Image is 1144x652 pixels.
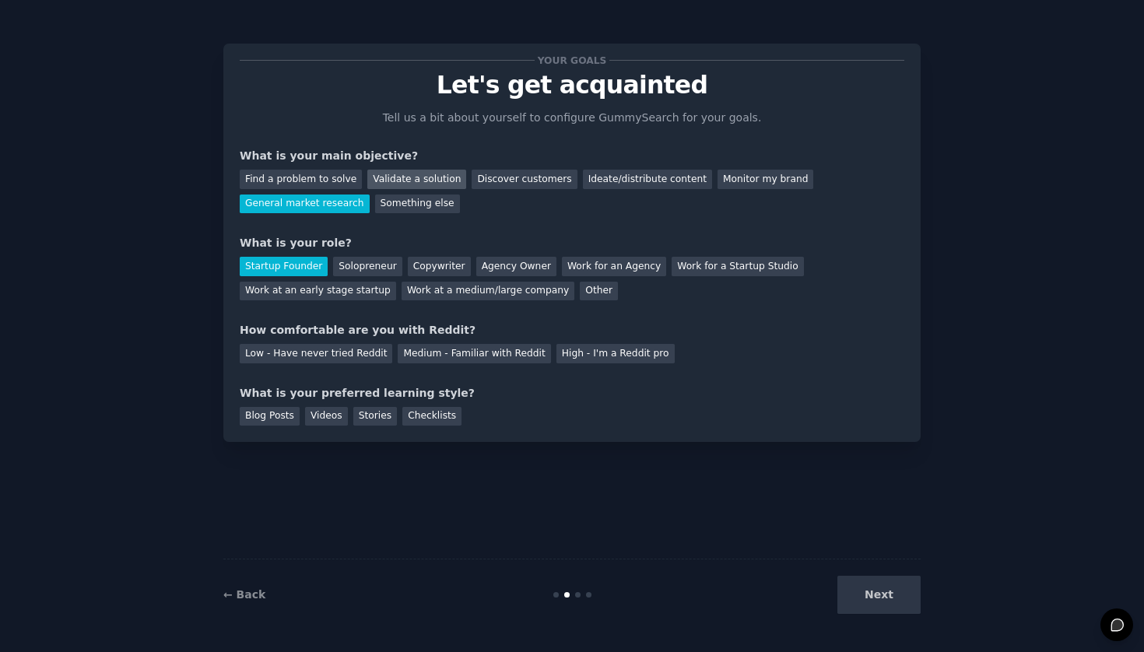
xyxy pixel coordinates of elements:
div: Monitor my brand [718,170,813,189]
div: General market research [240,195,370,214]
div: Agency Owner [476,257,556,276]
div: Medium - Familiar with Reddit [398,344,550,363]
a: ← Back [223,588,265,601]
div: Other [580,282,618,301]
div: What is your main objective? [240,148,904,164]
div: What is your role? [240,235,904,251]
div: Checklists [402,407,461,426]
div: Discover customers [472,170,577,189]
div: Find a problem to solve [240,170,362,189]
div: Work at an early stage startup [240,282,396,301]
div: Work for an Agency [562,257,666,276]
div: Videos [305,407,348,426]
div: Work for a Startup Studio [672,257,803,276]
div: Stories [353,407,397,426]
div: Something else [375,195,460,214]
div: Work at a medium/large company [402,282,574,301]
p: Tell us a bit about yourself to configure GummySearch for your goals. [376,110,768,126]
p: Let's get acquainted [240,72,904,99]
span: Your goals [535,52,609,68]
div: Copywriter [408,257,471,276]
div: How comfortable are you with Reddit? [240,322,904,338]
div: Validate a solution [367,170,466,189]
div: High - I'm a Reddit pro [556,344,675,363]
div: Startup Founder [240,257,328,276]
div: What is your preferred learning style? [240,385,904,401]
div: Low - Have never tried Reddit [240,344,392,363]
div: Solopreneur [333,257,402,276]
div: Blog Posts [240,407,300,426]
div: Ideate/distribute content [583,170,712,189]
